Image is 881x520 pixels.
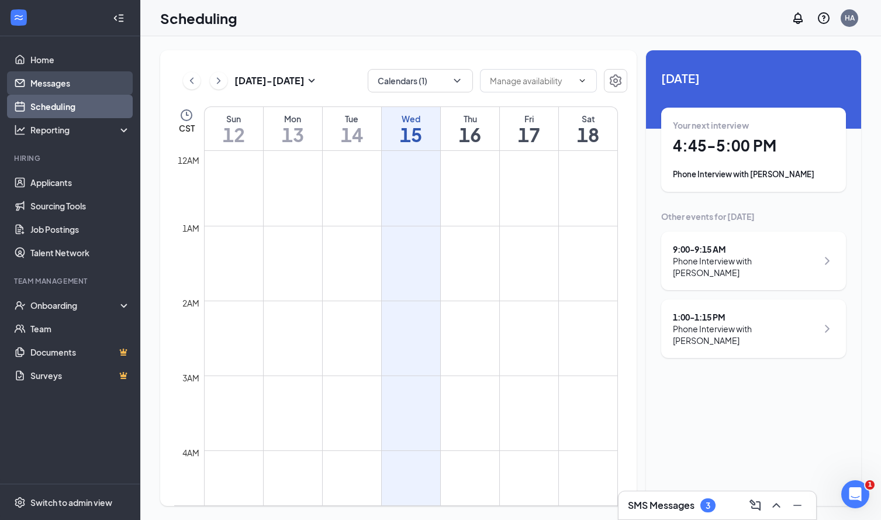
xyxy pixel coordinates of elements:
[500,113,558,125] div: Fri
[382,113,440,125] div: Wed
[14,153,128,163] div: Hiring
[500,125,558,144] h1: 17
[748,498,762,512] svg: ComposeMessage
[490,74,573,87] input: Manage availability
[30,95,130,118] a: Scheduling
[368,69,473,92] button: Calendars (1)ChevronDown
[30,497,112,508] div: Switch to admin view
[673,255,817,278] div: Phone Interview with [PERSON_NAME]
[673,323,817,346] div: Phone Interview with [PERSON_NAME]
[820,322,834,336] svg: ChevronRight
[661,211,846,222] div: Other events for [DATE]
[30,124,131,136] div: Reporting
[30,218,130,241] a: Job Postings
[113,12,125,24] svg: Collapse
[604,69,627,92] button: Settings
[706,501,710,511] div: 3
[817,11,831,25] svg: QuestionInfo
[673,243,817,255] div: 9:00 - 9:15 AM
[30,171,130,194] a: Applicants
[382,125,440,144] h1: 15
[30,48,130,71] a: Home
[30,241,130,264] a: Talent Network
[183,72,201,89] button: ChevronLeft
[186,74,198,88] svg: ChevronLeft
[559,113,617,125] div: Sat
[500,107,558,150] a: October 17, 2025
[30,317,130,340] a: Team
[179,108,194,122] svg: Clock
[323,125,381,144] h1: 14
[264,113,322,125] div: Mon
[769,498,783,512] svg: ChevronUp
[180,371,202,384] div: 3am
[30,299,120,311] div: Onboarding
[205,107,263,150] a: October 12, 2025
[234,74,305,87] h3: [DATE] - [DATE]
[451,75,463,87] svg: ChevronDown
[305,74,319,88] svg: SmallChevronDown
[179,122,195,134] span: CST
[264,107,322,150] a: October 13, 2025
[673,311,817,323] div: 1:00 - 1:15 PM
[845,13,855,23] div: HA
[14,497,26,508] svg: Settings
[30,194,130,218] a: Sourcing Tools
[180,297,202,309] div: 2am
[746,496,765,515] button: ComposeMessage
[160,8,237,28] h1: Scheduling
[205,125,263,144] h1: 12
[820,254,834,268] svg: ChevronRight
[441,113,499,125] div: Thu
[323,113,381,125] div: Tue
[628,499,695,512] h3: SMS Messages
[14,124,26,136] svg: Analysis
[767,496,786,515] button: ChevronUp
[788,496,807,515] button: Minimize
[441,107,499,150] a: October 16, 2025
[323,107,381,150] a: October 14, 2025
[673,168,834,180] div: Phone Interview with [PERSON_NAME]
[578,76,587,85] svg: ChevronDown
[14,299,26,311] svg: UserCheck
[175,154,202,167] div: 12am
[180,446,202,459] div: 4am
[673,136,834,156] h1: 4:45 - 5:00 PM
[30,364,130,387] a: SurveysCrown
[382,107,440,150] a: October 15, 2025
[790,498,804,512] svg: Minimize
[205,113,263,125] div: Sun
[30,71,130,95] a: Messages
[661,69,846,87] span: [DATE]
[210,72,227,89] button: ChevronRight
[264,125,322,144] h1: 13
[841,480,869,508] iframe: Intercom live chat
[213,74,224,88] svg: ChevronRight
[609,74,623,88] svg: Settings
[14,276,128,286] div: Team Management
[865,480,875,490] span: 1
[180,222,202,235] div: 1am
[559,125,617,144] h1: 18
[30,340,130,364] a: DocumentsCrown
[791,11,805,25] svg: Notifications
[559,107,617,150] a: October 18, 2025
[13,12,25,23] svg: WorkstreamLogo
[441,125,499,144] h1: 16
[673,119,834,131] div: Your next interview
